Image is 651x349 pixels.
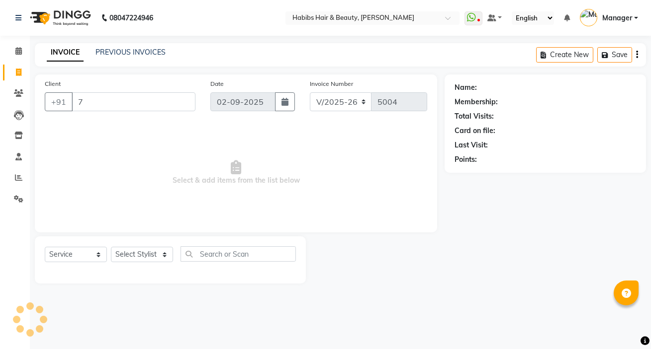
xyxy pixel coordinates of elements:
iframe: chat widget [609,309,641,339]
input: Search by Name/Mobile/Email/Code [72,92,195,111]
a: PREVIOUS INVOICES [95,48,166,57]
img: Manager [580,9,597,26]
label: Invoice Number [310,79,353,88]
button: +91 [45,92,73,111]
input: Search or Scan [181,246,296,262]
div: Name: [455,82,477,93]
div: Points: [455,154,477,165]
div: Membership: [455,97,498,107]
b: 08047224946 [109,4,153,32]
div: Card on file: [455,126,495,136]
label: Date [210,79,224,88]
a: INVOICE [47,44,84,62]
button: Save [597,47,632,63]
div: Total Visits: [455,111,494,122]
span: Select & add items from the list below [45,123,427,222]
label: Client [45,79,61,88]
button: Create New [536,47,593,63]
img: logo [25,4,93,32]
span: Manager [602,13,632,23]
div: Last Visit: [455,140,488,150]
